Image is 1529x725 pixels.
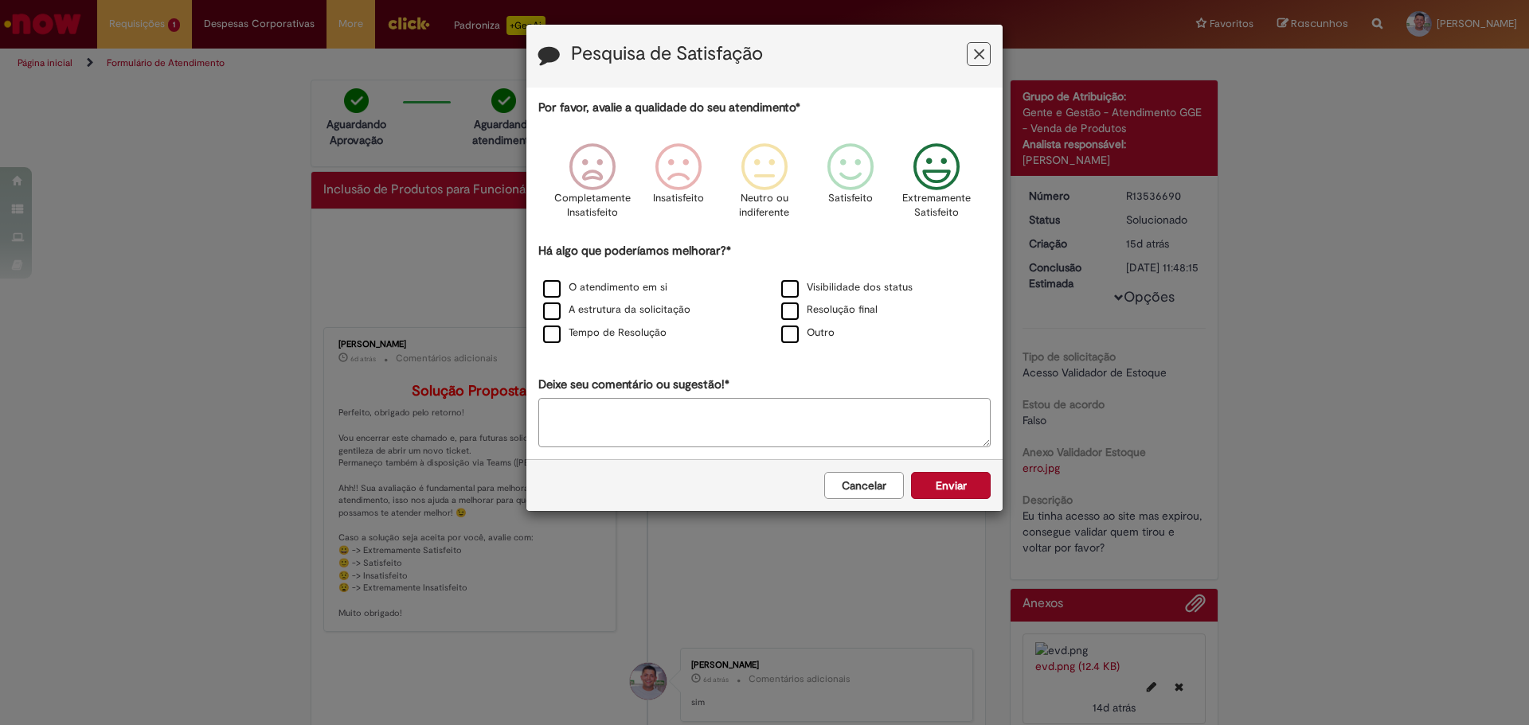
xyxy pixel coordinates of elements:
[896,131,977,240] div: Extremamente Satisfeito
[653,191,704,206] p: Insatisfeito
[736,191,793,220] p: Neutro ou indiferente
[810,131,891,240] div: Satisfeito
[824,472,904,499] button: Cancelar
[828,191,873,206] p: Satisfeito
[543,280,667,295] label: O atendimento em si
[538,99,800,116] label: Por favor, avalie a qualidade do seu atendimento*
[781,325,835,341] label: Outro
[554,191,631,220] p: Completamente Insatisfeito
[543,325,667,341] label: Tempo de Resolução
[571,44,763,64] label: Pesquisa de Satisfação
[902,191,971,220] p: Extremamente Satisfeito
[538,376,729,393] label: Deixe seu comentário ou sugestão!*
[911,472,991,499] button: Enviar
[724,131,805,240] div: Neutro ou indiferente
[551,131,632,240] div: Completamente Insatisfeito
[543,302,690,318] label: A estrutura da solicitação
[781,302,878,318] label: Resolução final
[638,131,719,240] div: Insatisfeito
[781,280,913,295] label: Visibilidade dos status
[538,243,991,345] div: Há algo que poderíamos melhorar?*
